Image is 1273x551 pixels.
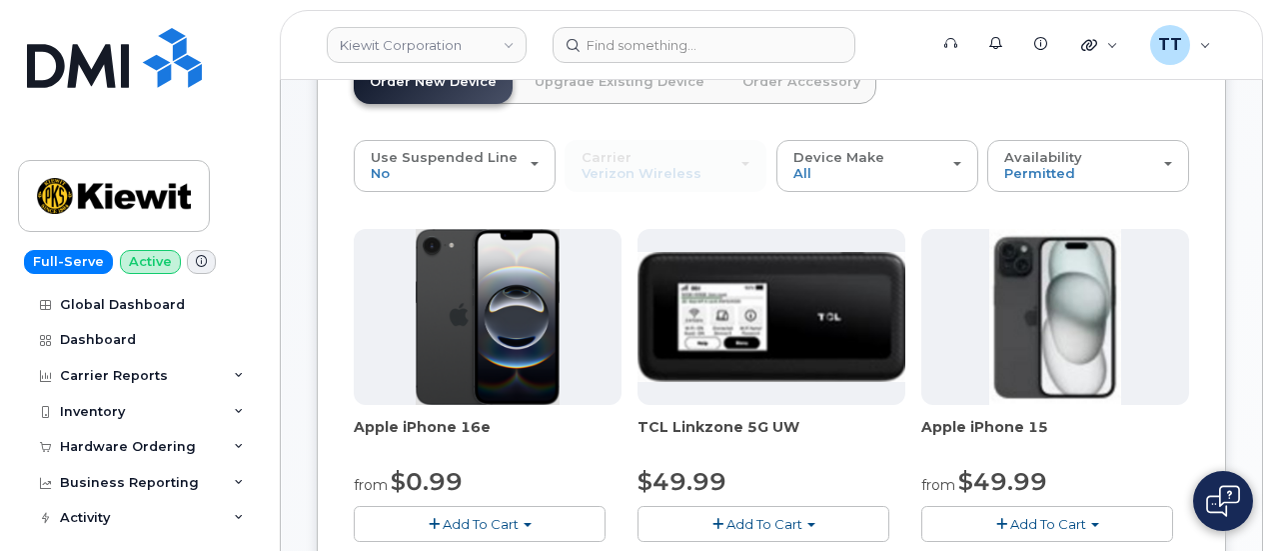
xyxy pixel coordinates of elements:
span: Availability [1004,149,1082,165]
span: $49.99 [958,467,1047,496]
img: linkzone5g.png [637,252,905,382]
span: $49.99 [637,467,726,496]
span: Device Make [793,149,884,165]
span: No [371,165,390,181]
button: Add To Cart [354,506,606,541]
span: Add To Cart [443,516,519,532]
button: Availability Permitted [987,140,1189,192]
a: Kiewit Corporation [327,27,527,63]
span: All [793,165,811,181]
span: Use Suspended Line [371,149,518,165]
small: from [921,476,955,494]
a: Upgrade Existing Device [519,60,720,104]
img: iphone16e.png [416,229,560,405]
input: Find something... [553,27,855,63]
div: Quicklinks [1067,25,1132,65]
span: Permitted [1004,165,1075,181]
a: Order Accessory [726,60,876,104]
img: Open chat [1206,485,1240,517]
small: from [354,476,388,494]
button: Add To Cart [921,506,1173,541]
span: TT [1158,33,1182,57]
div: Travis Tedesco [1136,25,1225,65]
span: Add To Cart [726,516,802,532]
div: Apple iPhone 15 [921,417,1189,457]
a: Order New Device [354,60,513,104]
img: iphone15.jpg [989,229,1122,405]
span: $0.99 [391,467,463,496]
div: TCL Linkzone 5G UW [637,417,905,457]
span: Add To Cart [1010,516,1086,532]
button: Device Make All [776,140,978,192]
button: Use Suspended Line No [354,140,556,192]
button: Add To Cart [637,506,889,541]
div: Apple iPhone 16e [354,417,622,457]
